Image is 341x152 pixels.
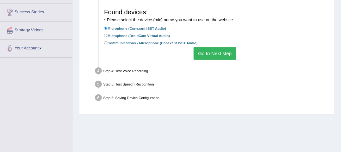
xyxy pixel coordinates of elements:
small: * Please select the device (mic) name you want to use on the website [104,17,233,22]
label: Microphone (Conexant ISST Audio) [104,25,166,31]
label: Communications - Microphone (Conexant ISST Audio) [104,40,197,46]
div: Step 4: Test Voice Recording [93,66,332,78]
input: Microphone (DroidCam Virtual Audio) [104,34,108,37]
input: Communications - Microphone (Conexant ISST Audio) [104,41,108,45]
a: Your Account [0,40,72,55]
label: Microphone (DroidCam Virtual Audio) [104,33,170,39]
div: Step 6: Saving Device Configuration [93,93,332,104]
a: Strategy Videos [0,22,72,37]
div: Step 5: Test Speech Recognition [93,79,332,91]
button: Go to Next step [194,47,236,60]
input: Microphone (Conexant ISST Audio) [104,27,108,30]
h3: Found devices: [104,9,326,23]
a: Success Stories [0,3,72,19]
